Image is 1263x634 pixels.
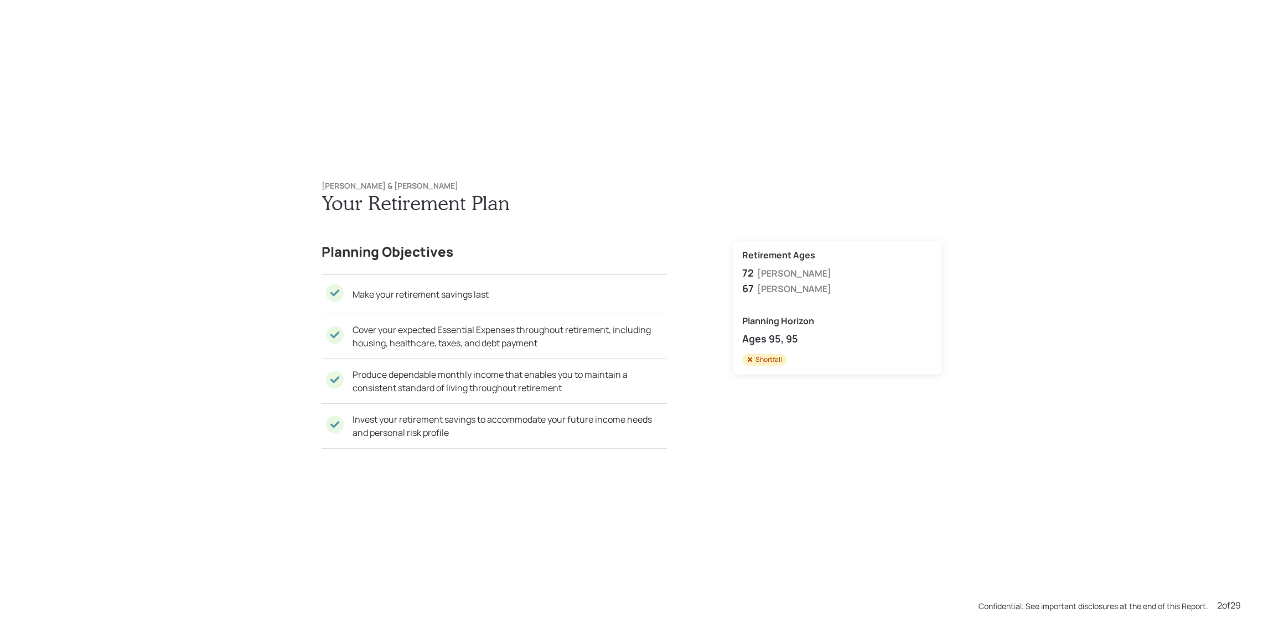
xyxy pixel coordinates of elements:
h4: Ages 95, 95 [742,333,933,345]
h5: Retirement Ages [742,250,933,261]
h4: 72 [742,267,754,279]
h6: [PERSON_NAME] & [PERSON_NAME] [322,181,941,191]
p: Cover your expected Essential Expenses throughout retirement, including housing, healthcare, taxe... [353,323,667,350]
h5: [PERSON_NAME] [757,268,831,279]
p: Produce dependable monthly income that enables you to maintain a consistent standard of living th... [353,368,667,394]
h5: [PERSON_NAME] [757,284,831,294]
div: Confidential. See important disclosures at the end of this Report. [979,600,1208,612]
h5: Planning Horizon [742,316,933,326]
h3: Planning Objectives [322,241,667,262]
p: Make your retirement savings last [353,288,489,301]
h4: 67 [742,283,754,295]
p: Invest your retirement savings to accommodate your future income needs and personal risk profile [353,413,667,439]
h1: Your Retirement Plan [322,191,941,215]
div: 2 of 29 [1217,599,1241,612]
div: Shortfall [747,355,782,365]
